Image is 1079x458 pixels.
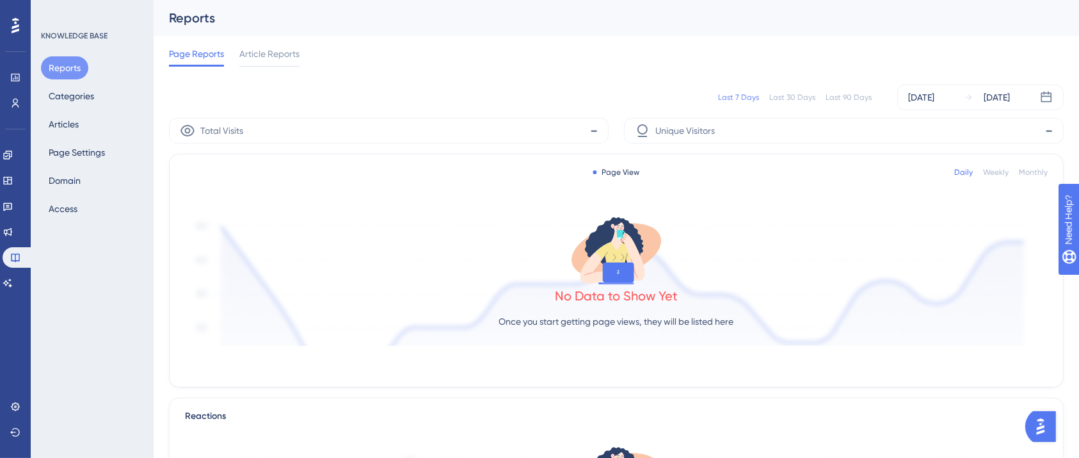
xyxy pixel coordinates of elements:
[41,56,88,79] button: Reports
[718,92,759,102] div: Last 7 Days
[984,90,1010,105] div: [DATE]
[239,46,300,61] span: Article Reports
[555,287,678,305] div: No Data to Show Yet
[1045,120,1053,141] span: -
[41,169,88,192] button: Domain
[200,123,243,138] span: Total Visits
[769,92,815,102] div: Last 30 Days
[41,31,108,41] div: KNOWLEDGE BASE
[954,167,973,177] div: Daily
[30,3,80,19] span: Need Help?
[185,409,1048,424] div: Reactions
[1025,407,1064,446] iframe: UserGuiding AI Assistant Launcher
[590,120,598,141] span: -
[593,167,640,177] div: Page View
[1019,167,1048,177] div: Monthly
[41,85,102,108] button: Categories
[908,90,934,105] div: [DATE]
[499,314,734,329] p: Once you start getting page views, they will be listed here
[41,197,85,220] button: Access
[655,123,715,138] span: Unique Visitors
[41,141,113,164] button: Page Settings
[169,9,1032,27] div: Reports
[169,46,224,61] span: Page Reports
[983,167,1009,177] div: Weekly
[41,113,86,136] button: Articles
[826,92,872,102] div: Last 90 Days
